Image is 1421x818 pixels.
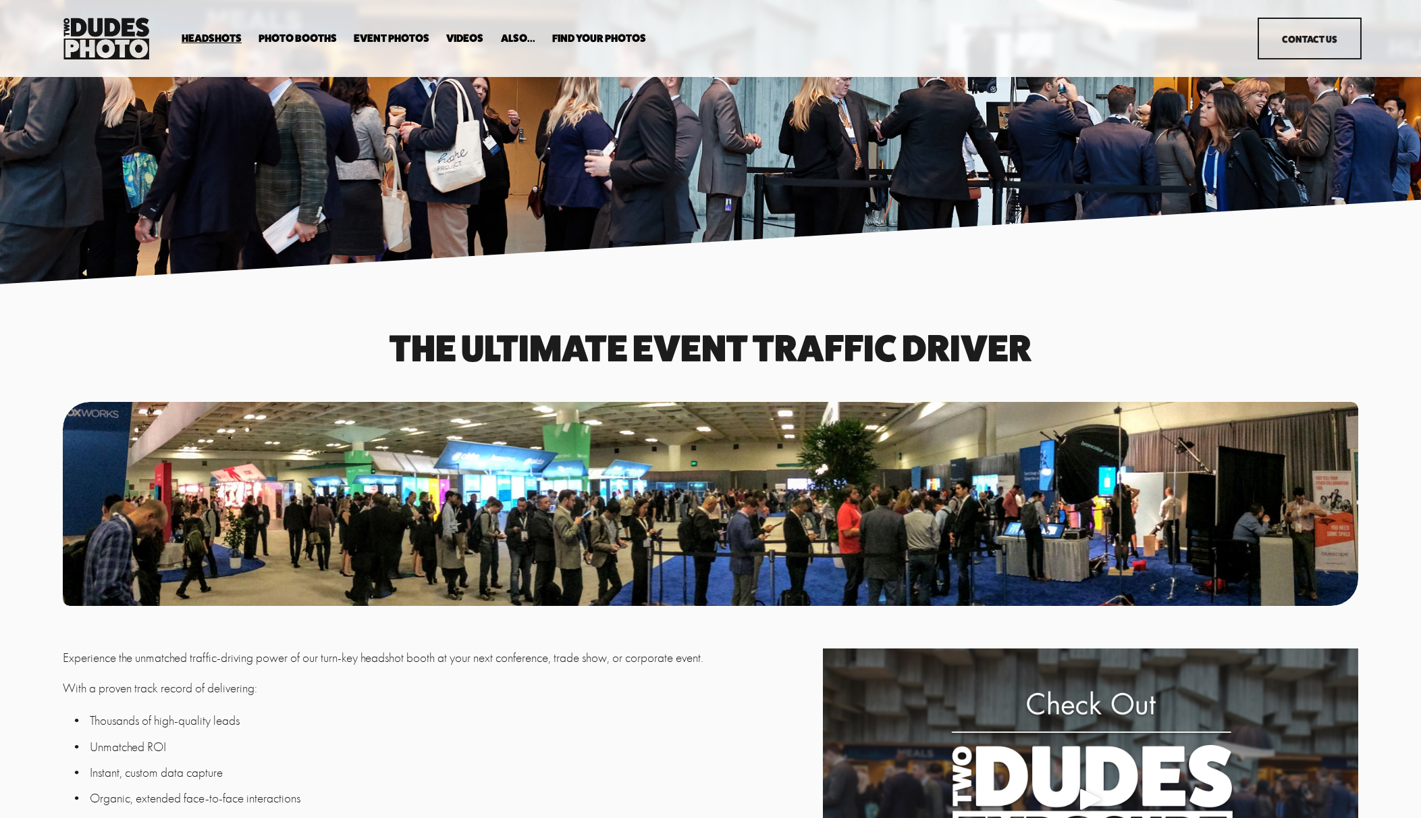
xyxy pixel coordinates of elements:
[1258,18,1361,60] a: Contact Us
[259,33,337,44] span: Photo Booths
[552,32,646,45] a: folder dropdown
[63,331,1359,365] h1: The Ultimate event traffic driver
[63,679,815,698] p: With a proven track record of delivering:
[90,789,815,809] p: Organic, extended face-to-face interactions
[90,711,815,731] p: Thousands of high-quality leads
[501,33,535,44] span: Also...
[63,648,815,668] p: Experience the unmatched traffic-driving power of our turn-key headshot booth at your next confer...
[59,14,153,63] img: Two Dudes Photo | Headshots, Portraits &amp; Photo Booths
[182,33,242,44] span: Headshots
[501,32,535,45] a: folder dropdown
[90,763,815,783] p: Instant, custom data capture
[182,32,242,45] a: folder dropdown
[90,738,815,757] p: Unmatched ROI
[354,32,429,45] a: Event Photos
[446,32,483,45] a: Videos
[552,33,646,44] span: Find Your Photos
[1075,783,1107,815] div: Play
[259,32,337,45] a: folder dropdown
